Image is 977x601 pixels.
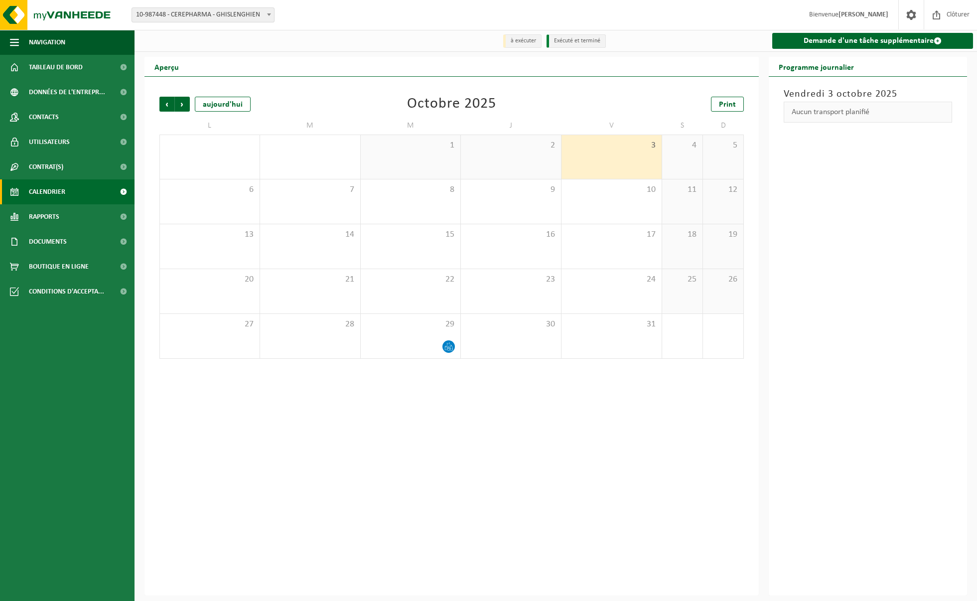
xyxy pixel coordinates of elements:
span: 21 [265,274,355,285]
span: Précédent [159,97,174,112]
span: 10-987448 - CEREPHARMA - GHISLENGHIEN [132,7,275,22]
span: 28 [265,319,355,330]
span: 16 [466,229,556,240]
span: Contacts [29,105,59,130]
span: Tableau de bord [29,55,83,80]
span: Calendrier [29,179,65,204]
span: 8 [366,184,456,195]
span: 22 [366,274,456,285]
span: 1 [366,140,456,151]
span: Navigation [29,30,65,55]
span: 20 [165,274,255,285]
span: 3 [566,140,657,151]
span: 13 [165,229,255,240]
span: 6 [165,184,255,195]
span: 12 [708,184,738,195]
span: 17 [566,229,657,240]
span: 2 [466,140,556,151]
span: 30 [466,319,556,330]
span: 7 [265,184,355,195]
span: 24 [566,274,657,285]
span: Rapports [29,204,59,229]
h2: Programme journalier [769,57,864,76]
td: D [703,117,744,135]
span: Boutique en ligne [29,254,89,279]
span: Utilisateurs [29,130,70,154]
td: J [461,117,561,135]
h3: Vendredi 3 octobre 2025 [784,87,952,102]
span: Données de l'entrepr... [29,80,105,105]
td: M [260,117,361,135]
span: 26 [708,274,738,285]
strong: [PERSON_NAME] [838,11,888,18]
td: S [662,117,703,135]
span: 10 [566,184,657,195]
span: 19 [708,229,738,240]
td: L [159,117,260,135]
span: Conditions d'accepta... [29,279,104,304]
span: 4 [667,140,698,151]
span: 23 [466,274,556,285]
span: Suivant [175,97,190,112]
span: 29 [366,319,456,330]
div: aujourd'hui [195,97,251,112]
span: Print [719,101,736,109]
span: 14 [265,229,355,240]
span: 9 [466,184,556,195]
span: 5 [708,140,738,151]
li: Exécuté et terminé [547,34,606,48]
a: Demande d'une tâche supplémentaire [772,33,973,49]
div: Aucun transport planifié [784,102,952,123]
span: 15 [366,229,456,240]
div: Octobre 2025 [407,97,496,112]
span: 27 [165,319,255,330]
a: Print [711,97,744,112]
td: V [561,117,662,135]
li: à exécuter [503,34,542,48]
td: M [361,117,461,135]
span: Contrat(s) [29,154,63,179]
span: 31 [566,319,657,330]
span: 10-987448 - CEREPHARMA - GHISLENGHIEN [132,8,274,22]
span: Documents [29,229,67,254]
span: 25 [667,274,698,285]
span: 18 [667,229,698,240]
span: 11 [667,184,698,195]
h2: Aperçu [144,57,189,76]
